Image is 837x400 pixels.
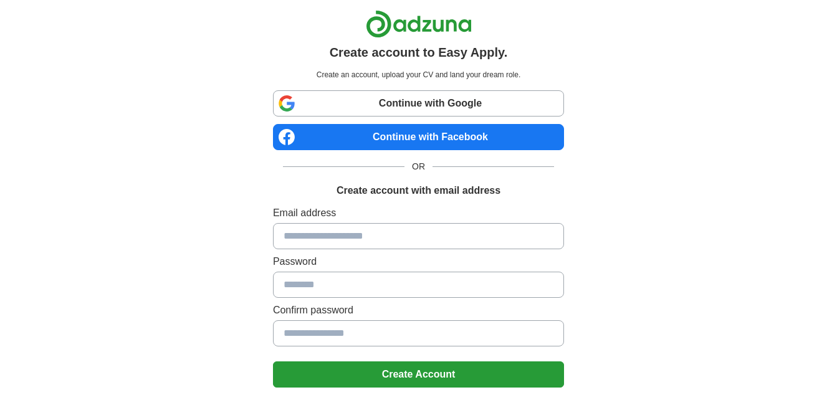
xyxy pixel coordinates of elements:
[273,361,564,388] button: Create Account
[273,303,564,318] label: Confirm password
[404,160,433,173] span: OR
[330,43,508,62] h1: Create account to Easy Apply.
[273,90,564,117] a: Continue with Google
[366,10,472,38] img: Adzuna logo
[273,254,564,269] label: Password
[337,183,500,198] h1: Create account with email address
[273,124,564,150] a: Continue with Facebook
[275,69,562,80] p: Create an account, upload your CV and land your dream role.
[273,206,564,221] label: Email address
